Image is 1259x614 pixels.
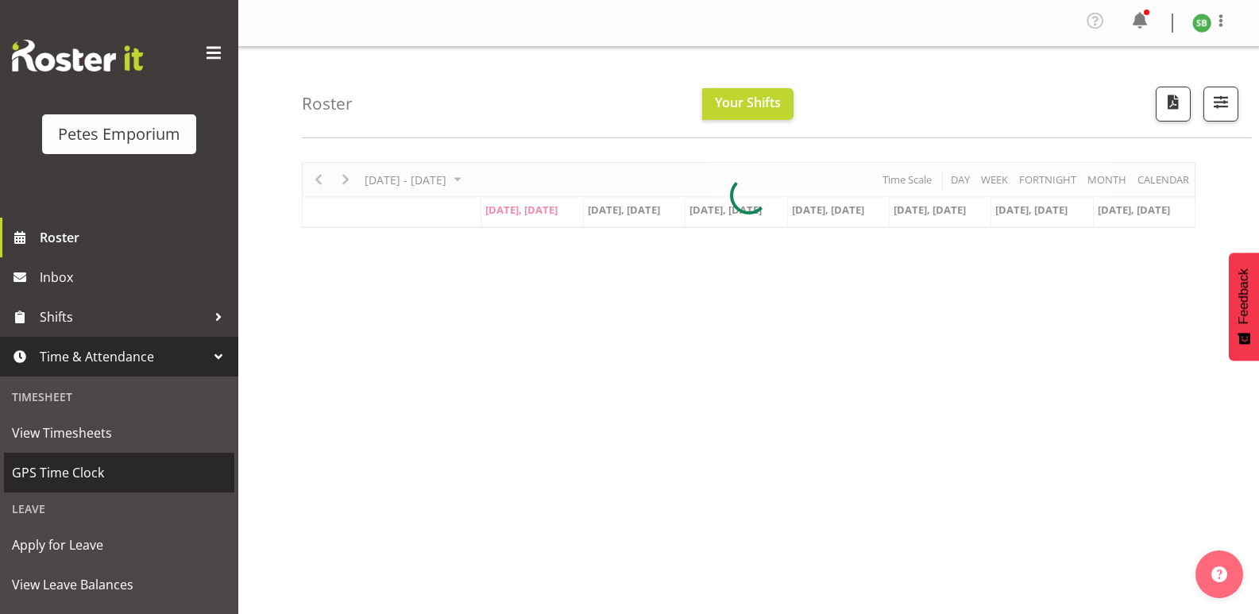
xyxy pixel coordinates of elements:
[4,565,234,604] a: View Leave Balances
[702,88,794,120] button: Your Shifts
[4,492,234,525] div: Leave
[40,305,207,329] span: Shifts
[4,413,234,453] a: View Timesheets
[12,533,226,557] span: Apply for Leave
[12,573,226,597] span: View Leave Balances
[1211,566,1227,582] img: help-xxl-2.png
[58,122,180,146] div: Petes Emporium
[1156,87,1191,122] button: Download a PDF of the roster according to the set date range.
[12,421,226,445] span: View Timesheets
[40,226,230,249] span: Roster
[4,380,234,413] div: Timesheet
[1203,87,1238,122] button: Filter Shifts
[1237,268,1251,324] span: Feedback
[40,265,230,289] span: Inbox
[4,525,234,565] a: Apply for Leave
[1192,14,1211,33] img: stephanie-burden9828.jpg
[1229,253,1259,361] button: Feedback - Show survey
[12,40,143,71] img: Rosterit website logo
[715,94,781,111] span: Your Shifts
[12,461,226,485] span: GPS Time Clock
[40,345,207,369] span: Time & Attendance
[302,95,353,113] h4: Roster
[4,453,234,492] a: GPS Time Clock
